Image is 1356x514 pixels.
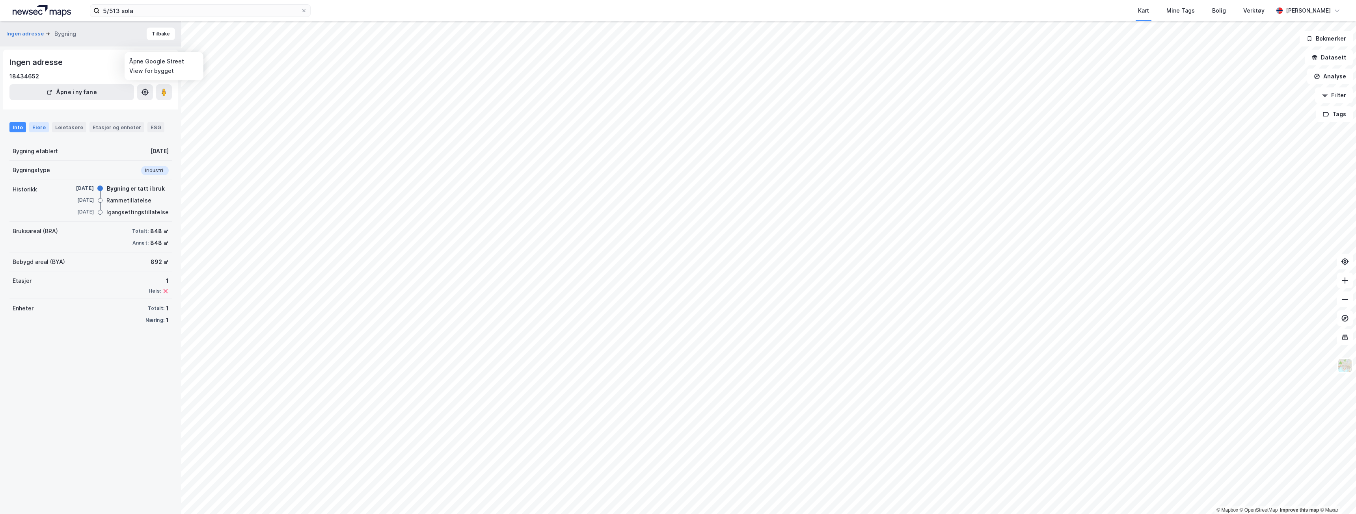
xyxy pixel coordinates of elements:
[166,304,169,313] div: 1
[1307,69,1353,84] button: Analyse
[1315,87,1353,103] button: Filter
[9,84,134,100] button: Åpne i ny fane
[1216,507,1238,513] a: Mapbox
[13,257,65,267] div: Bebygd areal (BYA)
[149,288,161,294] div: Heis:
[145,317,164,323] div: Næring:
[13,147,58,156] div: Bygning etablert
[132,240,149,246] div: Annet:
[106,196,151,205] div: Rammetillatelse
[13,165,50,175] div: Bygningstype
[13,304,34,313] div: Enheter
[148,305,164,312] div: Totalt:
[62,208,94,215] div: [DATE]
[62,197,94,204] div: [DATE]
[149,276,169,286] div: 1
[1212,6,1226,15] div: Bolig
[13,5,71,17] img: logo.a4113a55bc3d86da70a041830d287a7e.svg
[150,238,169,248] div: 848 ㎡
[1286,6,1331,15] div: [PERSON_NAME]
[13,185,37,194] div: Historikk
[93,124,141,131] div: Etasjer og enheter
[150,147,169,156] div: [DATE]
[29,122,49,132] div: Eiere
[1138,6,1149,15] div: Kart
[1300,31,1353,46] button: Bokmerker
[100,5,301,17] input: Søk på adresse, matrikkel, gårdeiere, leietakere eller personer
[54,29,76,39] div: Bygning
[166,315,169,325] div: 1
[1337,358,1352,373] img: Z
[1317,476,1356,514] iframe: Chat Widget
[1243,6,1265,15] div: Verktøy
[9,72,39,81] div: 18434652
[150,226,169,236] div: 848 ㎡
[106,208,169,217] div: Igangsettingstillatelse
[1317,476,1356,514] div: Kontrollprogram for chat
[132,228,149,234] div: Totalt:
[1305,50,1353,65] button: Datasett
[1166,6,1195,15] div: Mine Tags
[1316,106,1353,122] button: Tags
[107,184,165,193] div: Bygning er tatt i bruk
[6,30,45,38] button: Ingen adresse
[151,257,169,267] div: 892 ㎡
[1280,507,1319,513] a: Improve this map
[147,122,164,132] div: ESG
[62,185,94,192] div: [DATE]
[13,276,32,286] div: Etasjer
[13,226,58,236] div: Bruksareal (BRA)
[1240,507,1278,513] a: OpenStreetMap
[9,122,26,132] div: Info
[9,56,64,69] div: Ingen adresse
[52,122,86,132] div: Leietakere
[147,28,175,40] button: Tilbake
